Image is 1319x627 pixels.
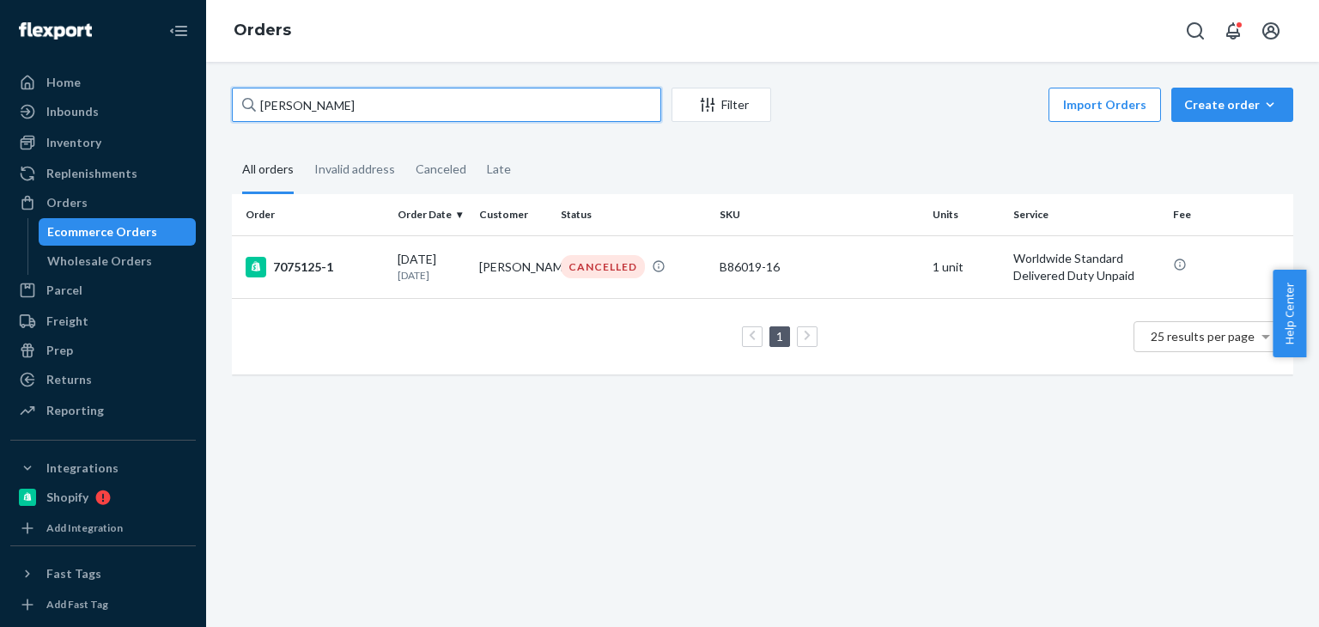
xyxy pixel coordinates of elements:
th: Status [554,194,713,235]
input: Search orders [232,88,661,122]
button: Open notifications [1216,14,1250,48]
div: Late [487,147,511,192]
div: Inventory [46,134,101,151]
a: Prep [10,337,196,364]
div: Replenishments [46,165,137,182]
a: Orders [234,21,291,40]
div: All orders [242,147,294,194]
div: Integrations [46,460,119,477]
a: Wholesale Orders [39,247,197,275]
button: Open Search Box [1178,14,1213,48]
th: SKU [713,194,925,235]
div: Canceled [416,147,466,192]
a: Inbounds [10,98,196,125]
div: Add Fast Tag [46,597,108,612]
button: Help Center [1273,270,1306,357]
span: 25 results per page [1151,329,1255,344]
div: Add Integration [46,520,123,535]
div: Fast Tags [46,565,101,582]
div: Create order [1184,96,1280,113]
div: Inbounds [46,103,99,120]
div: Freight [46,313,88,330]
a: Replenishments [10,160,196,187]
a: Inventory [10,129,196,156]
div: Ecommerce Orders [47,223,157,240]
div: B86019-16 [720,259,918,276]
a: Add Integration [10,518,196,539]
th: Order Date [391,194,472,235]
a: Parcel [10,277,196,304]
a: Reporting [10,397,196,424]
a: Returns [10,366,196,393]
p: Worldwide Standard Delivered Duty Unpaid [1013,250,1158,284]
th: Units [926,194,1007,235]
div: 7075125-1 [246,257,384,277]
div: [DATE] [398,251,465,283]
button: Create order [1171,88,1293,122]
button: Fast Tags [10,560,196,587]
button: Integrations [10,454,196,482]
div: CANCELLED [561,255,645,278]
button: Filter [672,88,771,122]
div: Returns [46,371,92,388]
a: Freight [10,307,196,335]
button: Close Navigation [161,14,196,48]
div: Orders [46,194,88,211]
p: [DATE] [398,268,465,283]
div: Prep [46,342,73,359]
th: Service [1006,194,1165,235]
a: Orders [10,189,196,216]
td: 1 unit [926,235,1007,298]
div: Shopify [46,489,88,506]
a: Ecommerce Orders [39,218,197,246]
a: Add Fast Tag [10,594,196,615]
div: Parcel [46,282,82,299]
td: [PERSON_NAME] [472,235,554,298]
div: Wholesale Orders [47,253,152,270]
img: Flexport logo [19,22,92,40]
button: Import Orders [1049,88,1161,122]
div: Home [46,74,81,91]
a: Page 1 is your current page [773,329,787,344]
button: Open account menu [1254,14,1288,48]
a: Shopify [10,484,196,511]
div: Invalid address [314,147,395,192]
div: Reporting [46,402,104,419]
div: Filter [672,96,770,113]
ol: breadcrumbs [220,6,305,56]
div: Customer [479,207,547,222]
th: Fee [1166,194,1293,235]
th: Order [232,194,391,235]
a: Home [10,69,196,96]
